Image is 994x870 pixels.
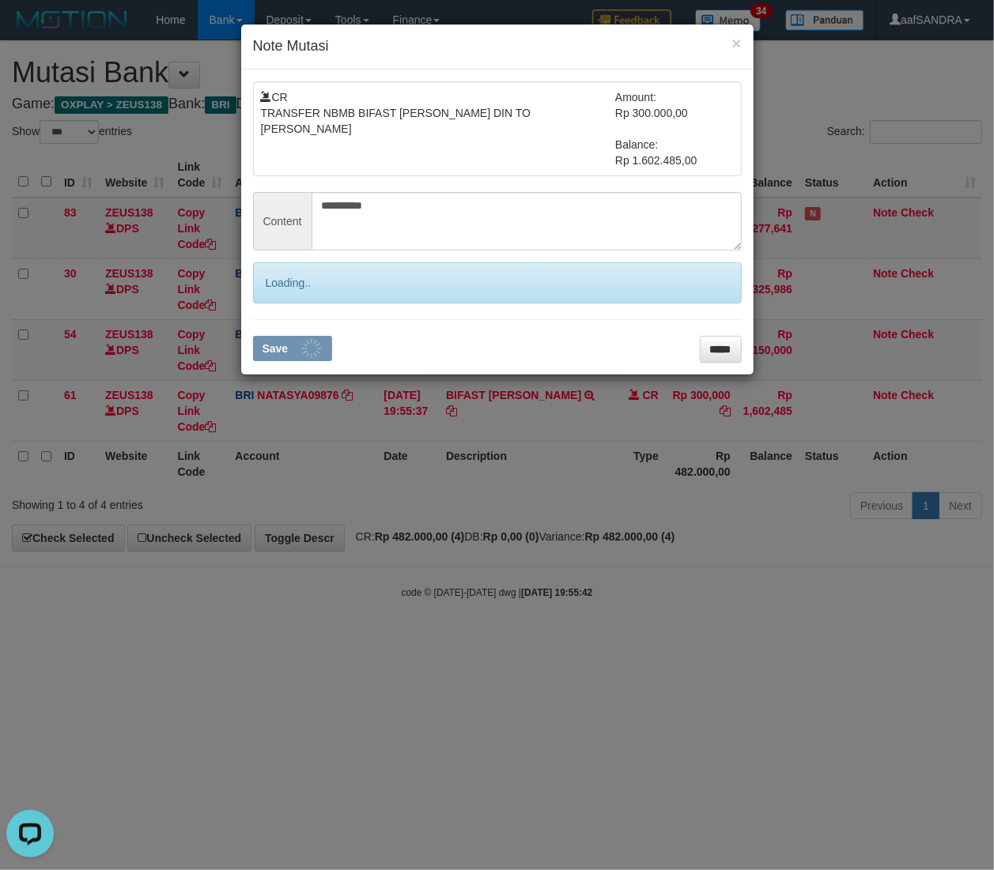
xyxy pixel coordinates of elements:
button: Open LiveChat chat widget [6,6,54,54]
button: × [731,35,741,51]
td: Amount: Rp 300.000,00 Balance: Rp 1.602.485,00 [615,89,734,168]
div: Loading.. [253,262,742,303]
button: Save [253,336,333,361]
span: Content [253,192,312,250]
span: Save [263,342,289,355]
h4: Note Mutasi [253,36,742,57]
td: CR TRANSFER NBMB BIFAST [PERSON_NAME] DIN TO [PERSON_NAME] [261,89,616,168]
